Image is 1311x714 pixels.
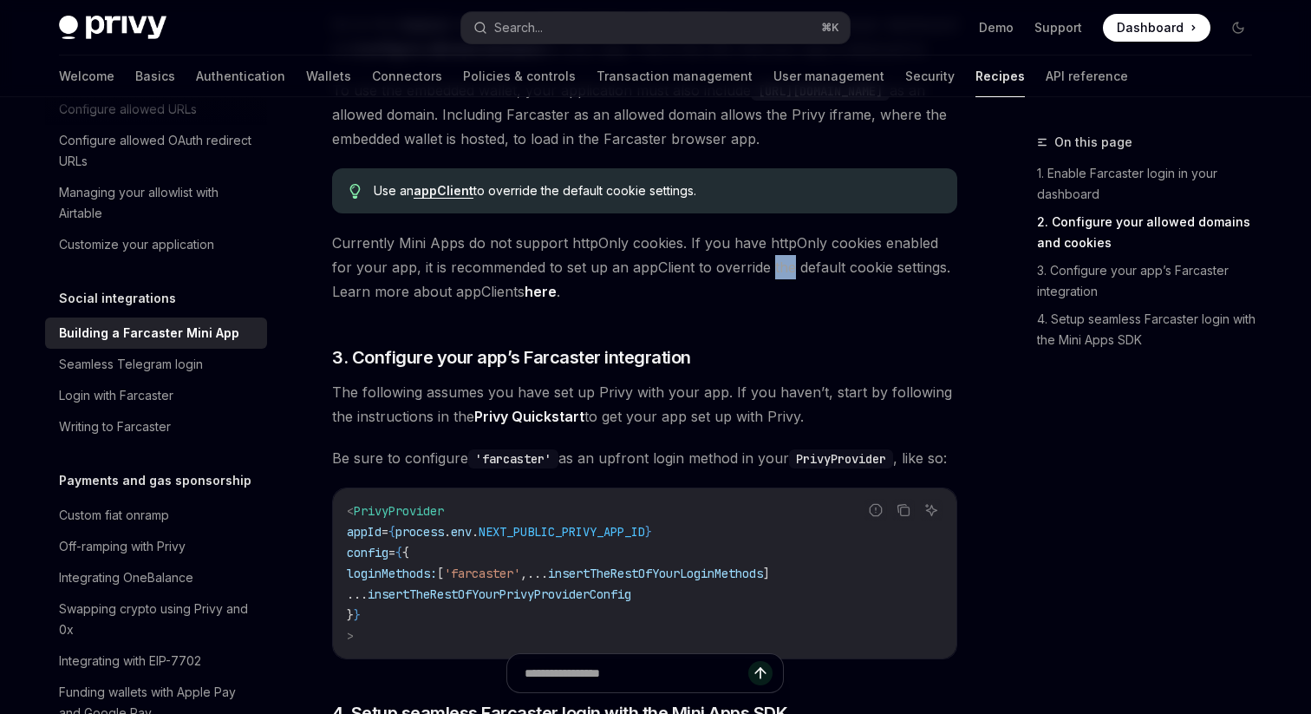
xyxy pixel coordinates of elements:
[45,531,267,562] a: Off-ramping with Privy
[332,345,691,370] span: 3. Configure your app’s Farcaster integration
[382,524,388,540] span: =
[468,449,558,468] code: 'farcaster'
[763,566,770,581] span: ]
[451,524,472,540] span: env
[773,56,884,97] a: User management
[332,446,957,470] span: Be sure to configure as an upfront login method in your , like so:
[414,183,473,199] a: appClient
[59,130,257,172] div: Configure allowed OAuth redirect URLs
[59,288,176,309] h5: Social integrations
[45,562,267,593] a: Integrating OneBalance
[59,234,214,255] div: Customize your application
[45,411,267,442] a: Writing to Farcaster
[372,56,442,97] a: Connectors
[395,524,444,540] span: process
[45,177,267,229] a: Managing your allowlist with Airtable
[135,56,175,97] a: Basics
[45,229,267,260] a: Customize your application
[1117,19,1184,36] span: Dashboard
[347,566,437,581] span: loginMethods:
[347,628,354,644] span: >
[354,607,361,623] span: }
[45,125,267,177] a: Configure allowed OAuth redirect URLs
[59,599,257,640] div: Swapping crypto using Privy and 0x
[1034,19,1082,36] a: Support
[789,449,893,468] code: PrivyProvider
[349,184,362,200] svg: Tip
[437,566,444,581] span: [
[354,503,444,519] span: PrivyProvider
[975,56,1025,97] a: Recipes
[306,56,351,97] a: Wallets
[1046,56,1128,97] a: API reference
[59,182,257,224] div: Managing your allowlist with Airtable
[347,524,382,540] span: appId
[332,380,957,429] span: The following assumes you have set up Privy with your app. If you haven’t, start by following the...
[368,586,631,602] span: insertTheRestOfYourPrivyProviderConfig
[1037,160,1266,208] a: 1. Enable Farcaster login in your dashboard
[444,524,451,540] span: .
[59,323,239,344] div: Building a Farcaster Mini App
[1054,132,1132,153] span: On this page
[347,503,354,519] span: <
[374,182,940,200] span: Use an to override the default cookie settings.
[59,470,251,491] h5: Payments and gas sponsorship
[45,500,267,531] a: Custom fiat onramp
[461,12,850,43] button: Search...⌘K
[472,524,479,540] span: .
[59,651,201,671] div: Integrating with EIP-7702
[59,567,193,588] div: Integrating OneBalance
[548,566,763,581] span: insertTheRestOfYourLoginMethods
[45,645,267,677] a: Integrating with EIP-7702
[388,524,395,540] span: {
[494,17,543,38] div: Search...
[388,545,395,560] span: =
[597,56,753,97] a: Transaction management
[474,408,584,426] a: Privy Quickstart
[59,354,203,375] div: Seamless Telegram login
[395,545,402,560] span: {
[463,56,576,97] a: Policies & controls
[59,505,169,526] div: Custom fiat onramp
[45,318,267,349] a: Building a Farcaster Mini App
[864,499,887,521] button: Report incorrect code
[520,566,527,581] span: ,
[196,56,285,97] a: Authentication
[748,661,773,685] button: Send message
[525,283,557,301] a: here
[59,536,186,557] div: Off-ramping with Privy
[527,566,548,581] span: ...
[347,607,354,623] span: }
[645,524,652,540] span: }
[59,385,173,406] div: Login with Farcaster
[332,231,957,304] span: Currently Mini Apps do not support httpOnly cookies. If you have httpOnly cookies enabled for you...
[479,524,645,540] span: NEXT_PUBLIC_PRIVY_APP_ID
[45,349,267,380] a: Seamless Telegram login
[45,593,267,645] a: Swapping crypto using Privy and 0x
[402,545,409,560] span: {
[821,21,839,35] span: ⌘ K
[920,499,942,521] button: Ask AI
[347,586,368,602] span: ...
[59,16,166,40] img: dark logo
[1103,14,1210,42] a: Dashboard
[332,78,957,151] span: To use the embedded wallet, your application must also include as an allowed domain. Including Fa...
[979,19,1014,36] a: Demo
[892,499,915,521] button: Copy the contents from the code block
[905,56,955,97] a: Security
[444,566,520,581] span: 'farcaster'
[1224,14,1252,42] button: Toggle dark mode
[1037,257,1266,305] a: 3. Configure your app’s Farcaster integration
[751,82,890,101] code: [URL][DOMAIN_NAME]
[45,380,267,411] a: Login with Farcaster
[474,408,584,425] strong: Privy Quickstart
[1037,305,1266,354] a: 4. Setup seamless Farcaster login with the Mini Apps SDK
[347,545,388,560] span: config
[59,56,114,97] a: Welcome
[59,416,171,437] div: Writing to Farcaster
[1037,208,1266,257] a: 2. Configure your allowed domains and cookies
